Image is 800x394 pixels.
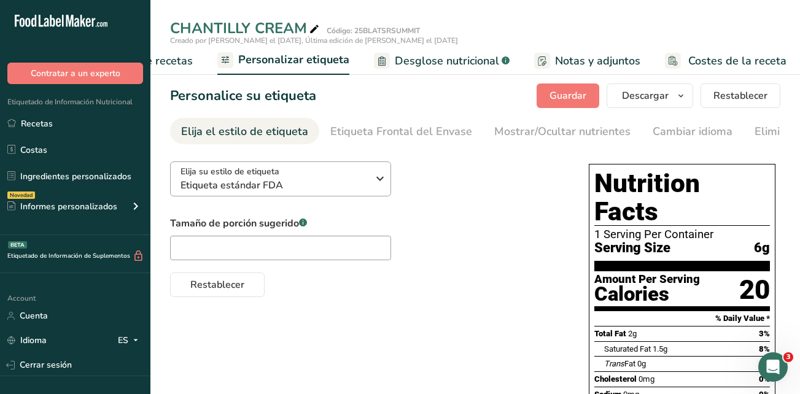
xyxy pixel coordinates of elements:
span: 3 [783,352,793,362]
i: Trans [604,359,624,368]
iframe: Intercom live chat [758,352,788,382]
label: Tamaño de porción sugerido [170,216,391,231]
div: BETA [8,241,27,249]
div: Novedad [7,191,35,199]
div: Cambiar idioma [653,123,732,140]
button: Guardar [537,83,599,108]
h1: Personalice su etiqueta [170,86,316,106]
span: Saturated Fat [604,344,651,353]
span: 1.5g [653,344,667,353]
a: Idioma [7,330,47,351]
span: Restablecer [190,277,244,292]
div: Etiqueta Frontal del Envase [330,123,472,140]
div: Código: 25BLATSRSUMMIT [327,25,420,36]
span: Notas y adjuntos [555,53,640,69]
button: Restablecer [170,272,265,297]
span: Cholesterol [594,374,637,384]
span: 8% [759,344,770,353]
button: Descargar [607,83,693,108]
a: Desglose nutricional [374,47,510,75]
a: Costes de la receta [665,47,786,75]
div: Mostrar/Ocultar nutrientes [494,123,631,140]
span: Elija su estilo de etiqueta [181,165,279,178]
div: Amount Per Serving [594,274,700,285]
a: Personalizar etiqueta [217,46,349,75]
span: Personalizar etiqueta [238,52,349,68]
span: 0g [637,359,646,368]
div: CHANTILLY CREAM [170,17,322,39]
div: ES [118,333,143,348]
span: Fat [604,359,635,368]
span: 2g [628,329,637,338]
button: Elija su estilo de etiqueta Etiqueta estándar FDA [170,161,391,196]
span: 3% [759,329,770,338]
div: Informes personalizados [7,200,117,213]
span: Etiqueta estándar FDA [181,178,368,193]
span: Serving Size [594,241,670,256]
span: Desglose nutricional [395,53,499,69]
span: Restablecer [713,88,767,103]
div: 20 [739,274,770,306]
span: Costes de la receta [688,53,786,69]
button: Contratar a un experto [7,63,143,84]
span: 6g [754,241,770,256]
h1: Nutrition Facts [594,169,770,226]
div: 1 Serving Per Container [594,228,770,241]
div: Calories [594,285,700,303]
span: Creado por [PERSON_NAME] el [DATE], Última edición de [PERSON_NAME] el [DATE] [170,36,458,45]
span: 0mg [639,374,654,384]
div: Elija el estilo de etiqueta [181,123,308,140]
span: Total Fat [594,329,626,338]
section: % Daily Value * [594,311,770,326]
span: Guardar [550,88,586,103]
span: Descargar [622,88,669,103]
button: Restablecer [701,83,780,108]
a: Notas y adjuntos [534,47,640,75]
